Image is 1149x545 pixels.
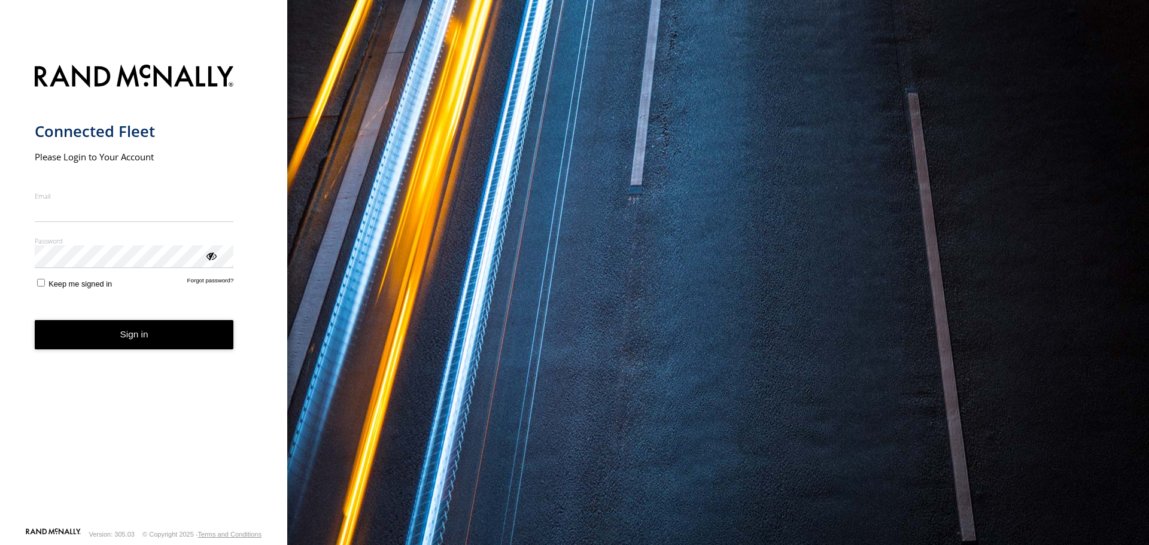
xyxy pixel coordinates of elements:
img: Rand McNally [35,62,234,93]
div: Version: 305.03 [89,531,135,538]
div: © Copyright 2025 - [142,531,262,538]
div: ViewPassword [205,249,217,261]
a: Terms and Conditions [198,531,262,538]
input: Keep me signed in [37,279,45,287]
label: Password [35,236,234,245]
h1: Connected Fleet [35,121,234,141]
a: Forgot password? [187,277,234,288]
h2: Please Login to Your Account [35,151,234,163]
button: Sign in [35,320,234,349]
form: main [35,57,253,527]
label: Email [35,191,234,200]
a: Visit our Website [26,528,81,540]
span: Keep me signed in [48,279,112,288]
